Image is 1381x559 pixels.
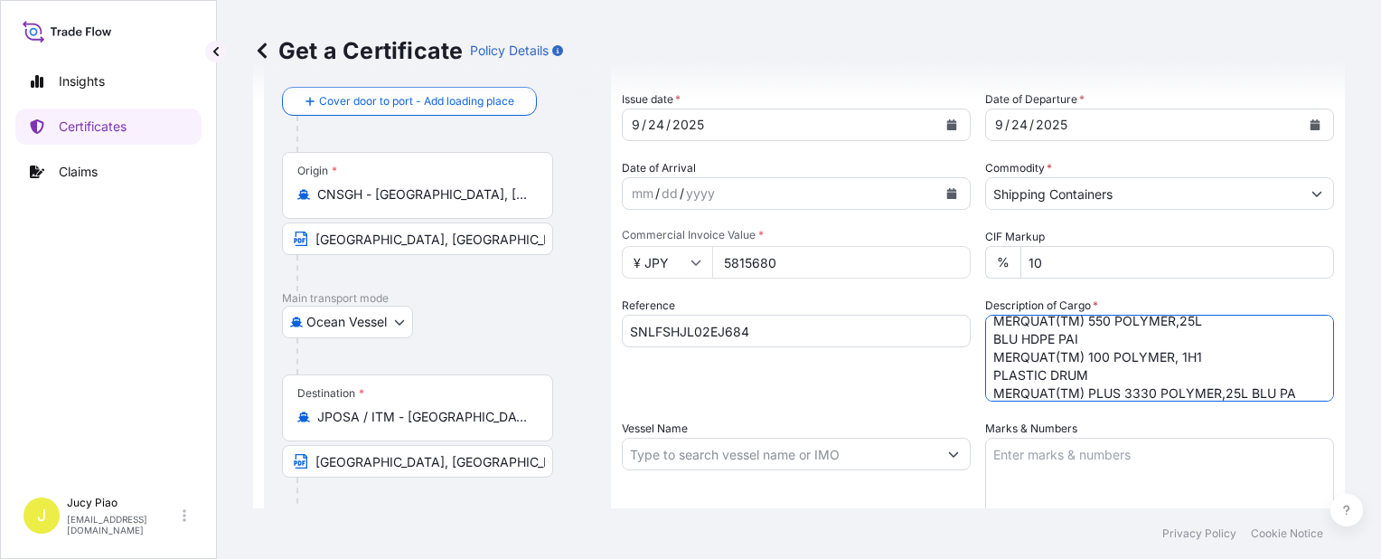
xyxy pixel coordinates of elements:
label: CIF Markup [985,228,1045,246]
input: Origin [317,185,531,204]
p: [EMAIL_ADDRESS][DOMAIN_NAME] [67,514,179,535]
button: Cover door to port - Add loading place [282,87,537,116]
div: day, [646,114,666,136]
div: year, [671,114,706,136]
div: / [680,183,684,204]
div: day, [1010,114,1029,136]
div: / [1029,114,1034,136]
a: Certificates [15,109,202,145]
p: Insights [59,72,105,90]
div: / [666,114,671,136]
input: Enter booking reference [622,315,971,347]
p: Jucy Piao [67,496,179,510]
a: Insights [15,63,202,99]
label: Marks & Numbers [985,420,1077,438]
div: Destination [297,386,364,401]
label: Commodity [985,159,1052,177]
div: year, [684,183,717,204]
div: % [985,246,1020,279]
label: Vessel Name [622,420,688,438]
input: Enter percentage between 0 and 24% [1020,246,1334,279]
label: Reference [622,297,675,315]
button: Select transport [282,306,413,338]
button: Calendar [1301,110,1329,139]
p: Get a Certificate [253,36,463,65]
input: Text to appear on certificate [282,445,553,478]
span: J [37,507,46,525]
span: Commercial Invoice Value [622,228,971,242]
button: Calendar [937,110,966,139]
span: Cover door to port - Add loading place [319,92,514,110]
div: day, [660,183,680,204]
div: / [655,183,660,204]
a: Claims [15,154,202,190]
button: Show suggestions [1301,177,1333,210]
span: Date of Arrival [622,159,696,177]
div: year, [1034,114,1069,136]
div: / [1005,114,1010,136]
input: Type to search vessel name or IMO [623,438,937,470]
input: Destination [317,408,531,426]
a: Privacy Policy [1162,526,1236,541]
div: month, [993,114,1005,136]
p: Policy Details [470,42,549,60]
p: Main transport mode [282,291,593,306]
p: Claims [59,163,98,181]
label: Description of Cargo [985,297,1098,315]
button: Show suggestions [937,438,970,470]
div: Origin [297,164,337,178]
a: Cookie Notice [1251,526,1323,541]
input: Type to search commodity [986,177,1301,210]
div: month, [630,183,655,204]
div: month, [630,114,642,136]
p: Certificates [59,118,127,136]
div: / [642,114,646,136]
button: Calendar [937,179,966,208]
input: Enter amount [712,246,971,279]
input: Text to appear on certificate [282,223,553,255]
span: Ocean Vessel [306,313,387,331]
